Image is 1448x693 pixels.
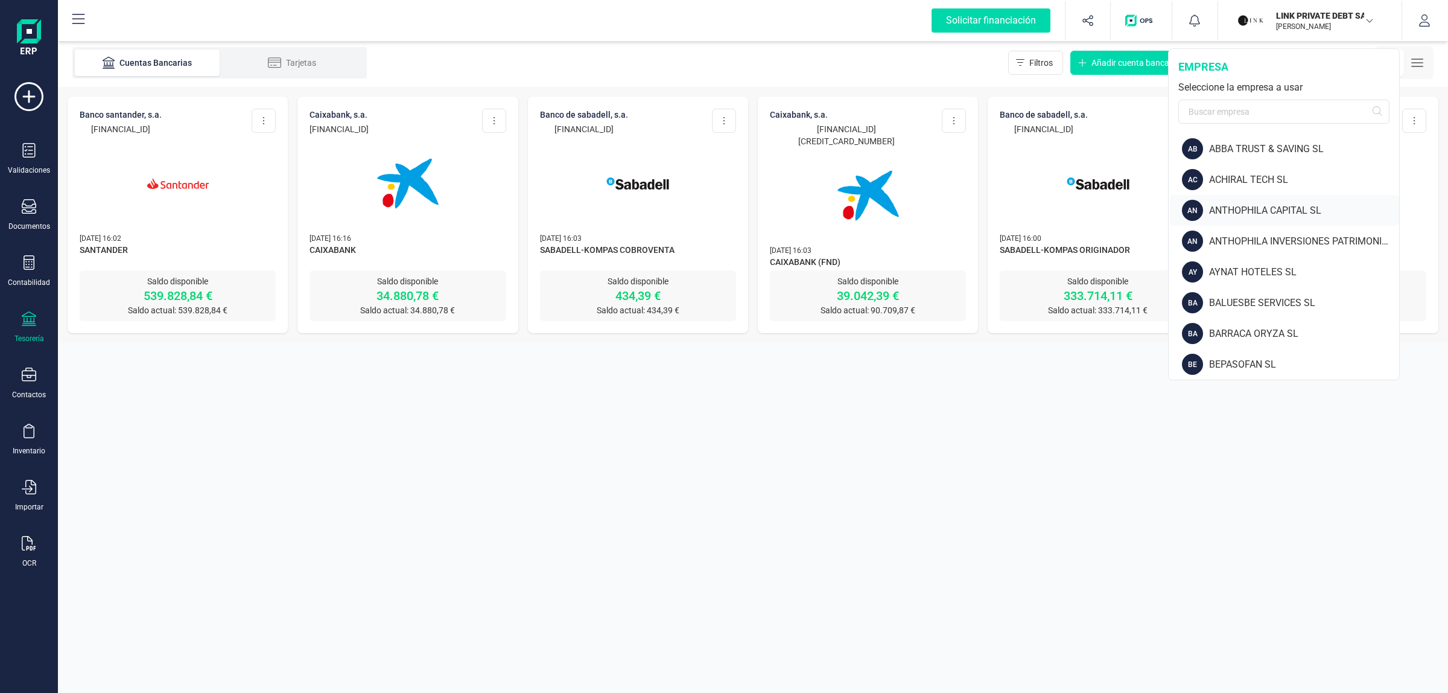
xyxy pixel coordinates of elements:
button: Solicitar financiación [917,1,1065,40]
p: [FINANCIAL_ID] [310,123,369,135]
p: BANCO SANTANDER, S.A. [80,109,162,121]
div: AN [1182,200,1203,221]
p: Saldo actual: 34.880,78 € [310,304,506,316]
p: CAIXABANK, S.A. [770,109,922,121]
p: Saldo disponible [310,275,506,287]
div: BARRACA ORYZA SL [1209,327,1399,341]
div: BEPASOFAN SL [1209,357,1399,372]
div: Documentos [8,222,50,231]
div: Solicitar financiación [932,8,1050,33]
p: 34.880,78 € [310,287,506,304]
div: AC [1182,169,1203,190]
div: Tesorería [14,334,44,343]
button: Añadir cuenta bancaria [1070,51,1189,75]
div: ANTHOPHILA INVERSIONES PATRIMONIALES SL [1209,234,1399,249]
div: Importar [15,502,43,512]
input: Buscar empresa [1178,100,1389,124]
p: [FINANCIAL_ID] [80,123,162,135]
p: [PERSON_NAME] [1276,22,1373,31]
p: [FINANCIAL_ID] [540,123,628,135]
div: BE [1182,354,1203,375]
div: Cuentas Bancarias [99,57,195,69]
span: SABADELL-KOMPAS ORIGINADOR [1000,244,1196,258]
p: Saldo actual: 90.709,87 € [770,304,966,316]
p: Saldo disponible [1000,275,1196,287]
p: 539.828,84 € [80,287,276,304]
div: AY [1182,261,1203,283]
span: Añadir cuenta bancaria [1091,57,1179,69]
span: SANTANDER [80,244,276,258]
div: Validaciones [8,165,50,175]
img: Logo de OPS [1125,14,1157,27]
p: LINK PRIVATE DEBT SA [1276,10,1373,22]
div: AN [1182,231,1203,252]
p: Saldo actual: 333.714,11 € [1000,304,1196,316]
p: CAIXABANK, S.A. [310,109,369,121]
p: Saldo disponible [80,275,276,287]
p: 333.714,11 € [1000,287,1196,304]
p: Saldo disponible [540,275,736,287]
span: Filtros [1029,57,1053,69]
div: Tarjetas [244,57,340,69]
div: empresa [1178,59,1389,75]
span: [DATE] 16:02 [80,234,121,243]
button: LILINK PRIVATE DEBT SA[PERSON_NAME] [1233,1,1387,40]
span: [DATE] 16:03 [770,246,811,255]
div: AYNAT HOTELES SL [1209,265,1399,279]
img: Logo Finanedi [17,19,41,58]
div: BA [1182,292,1203,313]
div: ACHIRAL TECH SL [1209,173,1399,187]
div: Seleccione la empresa a usar [1178,80,1389,95]
div: BA [1182,323,1203,344]
button: Logo de OPS [1118,1,1164,40]
div: OCR [22,558,36,568]
span: [DATE] 16:00 [1000,234,1041,243]
p: 434,39 € [540,287,736,304]
p: 39.042,39 € [770,287,966,304]
span: CAIXABANK [310,244,506,258]
span: CAIXABANK (FND) [770,256,966,270]
button: Filtros [1008,51,1063,75]
p: Saldo actual: 539.828,84 € [80,304,276,316]
p: [FINANCIAL_ID] [1000,123,1088,135]
div: Inventario [13,446,45,456]
span: SABADELL-KOMPAS COBROVENTA [540,244,736,258]
div: AB [1182,138,1203,159]
div: ABBA TRUST & SAVING SL [1209,142,1399,156]
div: Contabilidad [8,278,50,287]
p: [FINANCIAL_ID][CREDIT_CARD_NUMBER] [770,123,922,147]
p: Saldo actual: 434,39 € [540,304,736,316]
img: LI [1237,7,1264,34]
span: [DATE] 16:03 [540,234,582,243]
div: Contactos [12,390,46,400]
p: BANCO DE SABADELL, S.A. [1000,109,1088,121]
div: BALUESBE SERVICES SL [1209,296,1399,310]
span: [DATE] 16:16 [310,234,351,243]
div: ANTHOPHILA CAPITAL SL [1209,203,1399,218]
p: BANCO DE SABADELL, S.A. [540,109,628,121]
p: Saldo disponible [770,275,966,287]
